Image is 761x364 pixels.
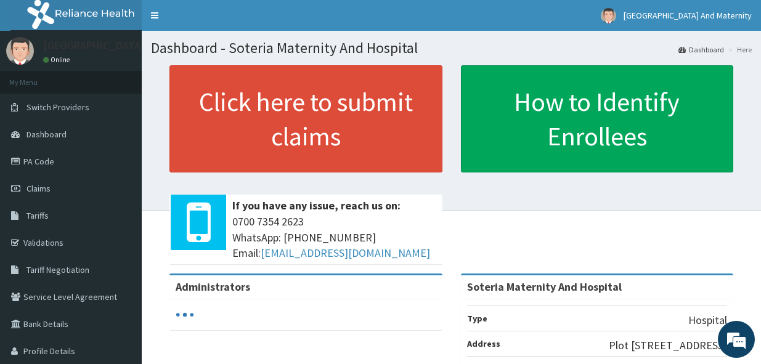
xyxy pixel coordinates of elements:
[43,40,215,51] p: [GEOGRAPHIC_DATA] And Maternity
[609,338,727,354] p: Plot [STREET_ADDRESS]
[261,246,430,260] a: [EMAIL_ADDRESS][DOMAIN_NAME]
[151,40,752,56] h1: Dashboard - Soteria Maternity And Hospital
[624,10,752,21] span: [GEOGRAPHIC_DATA] And Maternity
[43,55,73,64] a: Online
[176,280,250,294] b: Administrators
[678,44,724,55] a: Dashboard
[467,338,500,349] b: Address
[169,65,442,172] a: Click here to submit claims
[6,37,34,65] img: User Image
[176,305,194,324] svg: audio-loading
[26,264,89,275] span: Tariff Negotiation
[26,210,49,221] span: Tariffs
[26,183,51,194] span: Claims
[232,214,436,261] span: 0700 7354 2623 WhatsApp: [PHONE_NUMBER] Email:
[688,312,727,328] p: Hospital
[461,65,734,172] a: How to Identify Enrollees
[467,280,622,294] strong: Soteria Maternity And Hospital
[467,313,487,324] b: Type
[26,102,89,113] span: Switch Providers
[232,198,401,212] b: If you have any issue, reach us on:
[26,129,67,140] span: Dashboard
[725,44,752,55] li: Here
[601,8,616,23] img: User Image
